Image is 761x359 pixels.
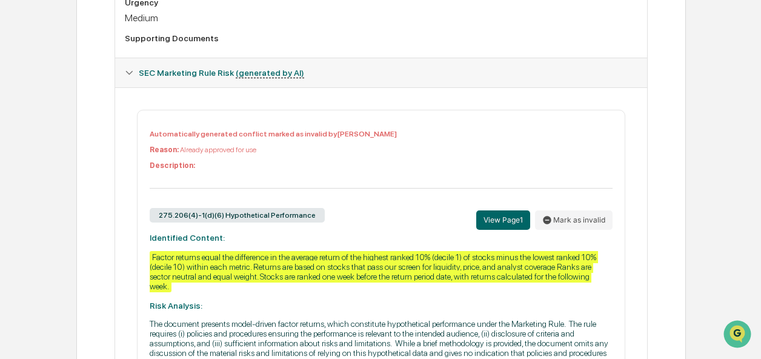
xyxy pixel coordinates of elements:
[115,58,646,87] div: SEC Marketing Rule Risk (generated by AI)
[150,251,598,292] div: Factor returns equal the difference in the average return of the highest ranked 10% (decile 1) of...
[83,147,155,169] a: 🗄️Attestations
[7,147,83,169] a: 🖐️Preclearance
[7,170,81,192] a: 🔎Data Lookup
[12,25,221,44] p: How can we help?
[100,152,150,164] span: Attestations
[150,301,202,310] strong: Risk Analysis:
[150,146,179,154] b: Reason:
[150,146,612,154] p: Already approved for use
[139,68,304,78] span: SEC Marketing Rule Risk
[12,153,22,163] div: 🖐️
[150,233,225,243] strong: Identified Content:
[121,205,147,214] span: Pylon
[722,319,755,352] iframe: Open customer support
[85,204,147,214] a: Powered byPylon
[32,55,200,67] input: Clear
[125,33,637,43] div: Supporting Documents
[24,175,76,187] span: Data Lookup
[236,68,304,78] u: (generated by AI)
[206,96,221,110] button: Start new chat
[125,12,637,24] div: Medium
[41,104,153,114] div: We're available if you need us!
[150,208,325,223] div: 275.206(4)-1(d)(6) Hypothetical Performance
[535,210,613,230] button: Mark as invalid
[12,176,22,186] div: 🔎
[476,210,530,230] button: View Page1
[88,153,98,163] div: 🗄️
[24,152,78,164] span: Preclearance
[12,92,34,114] img: 1746055101610-c473b297-6a78-478c-a979-82029cc54cd1
[41,92,199,104] div: Start new chat
[150,130,612,138] p: Automatically generated conflict marked as invalid by [PERSON_NAME]
[150,161,195,170] b: Description:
